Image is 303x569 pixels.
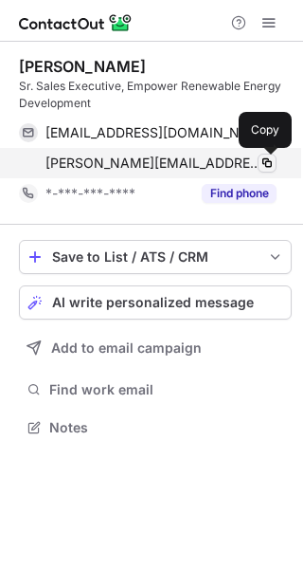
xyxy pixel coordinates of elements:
[49,419,284,436] span: Notes
[19,285,292,320] button: AI write personalized message
[19,414,292,441] button: Notes
[52,249,258,265] div: Save to List / ATS / CRM
[52,295,254,310] span: AI write personalized message
[19,78,292,112] div: Sr. Sales Executive, Empower Renewable Energy Development
[49,381,284,398] span: Find work email
[19,240,292,274] button: save-profile-one-click
[19,376,292,403] button: Find work email
[45,124,262,141] span: [EMAIL_ADDRESS][DOMAIN_NAME]
[45,155,262,172] span: [PERSON_NAME][EMAIL_ADDRESS][PERSON_NAME][DOMAIN_NAME]
[202,184,276,203] button: Reveal Button
[19,57,146,76] div: [PERSON_NAME]
[19,331,292,365] button: Add to email campaign
[19,11,133,34] img: ContactOut v5.3.10
[51,340,202,356] span: Add to email campaign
